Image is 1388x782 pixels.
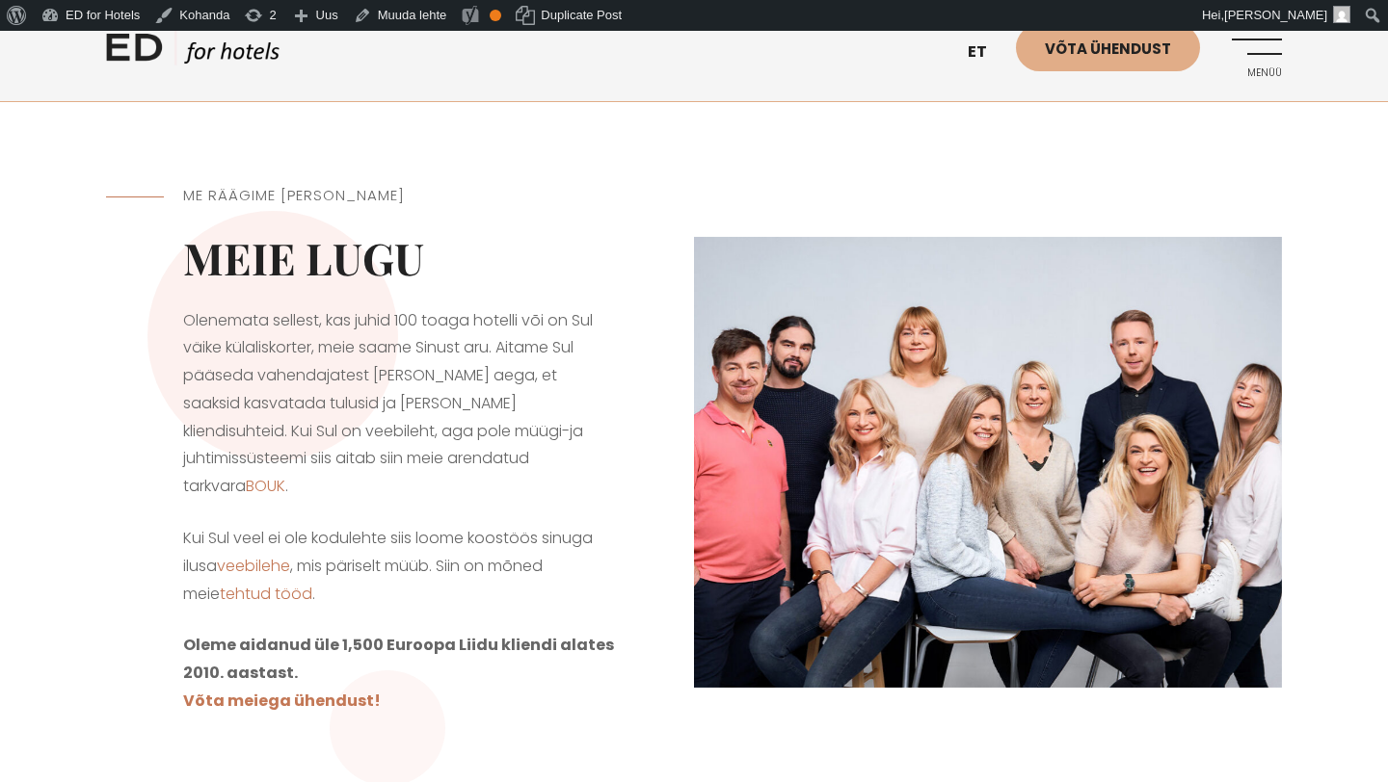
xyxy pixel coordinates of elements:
[1229,67,1282,79] span: Menüü
[183,307,617,502] p: Olenemata sellest, kas juhid 100 toaga hotelli või on Sul väike külaliskorter, meie saame Sinust ...
[246,475,285,497] a: BOUK
[1224,8,1327,22] span: [PERSON_NAME]
[183,525,617,608] p: Kui Sul veel ei ole kodulehte siis loome koostöös sinuga ilusa , mis päriselt müüb. Siin on mõned...
[1016,24,1200,71] a: Võta ühendust
[106,29,280,77] a: ED HOTELS
[217,555,290,577] a: veebilehe
[220,583,312,605] a: tehtud tööd
[490,10,501,21] div: OK
[958,29,1016,76] a: et
[1229,24,1282,77] a: Menüü
[183,634,614,684] strong: Oleme aidanud üle 1,500 Euroopa Liidu kliendi alates 2010. aastast.
[183,690,381,712] a: Võta meiega ühendust!
[183,185,617,207] h5: ME RÄÄGIME [PERSON_NAME]
[183,231,617,283] h2: Meie lugu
